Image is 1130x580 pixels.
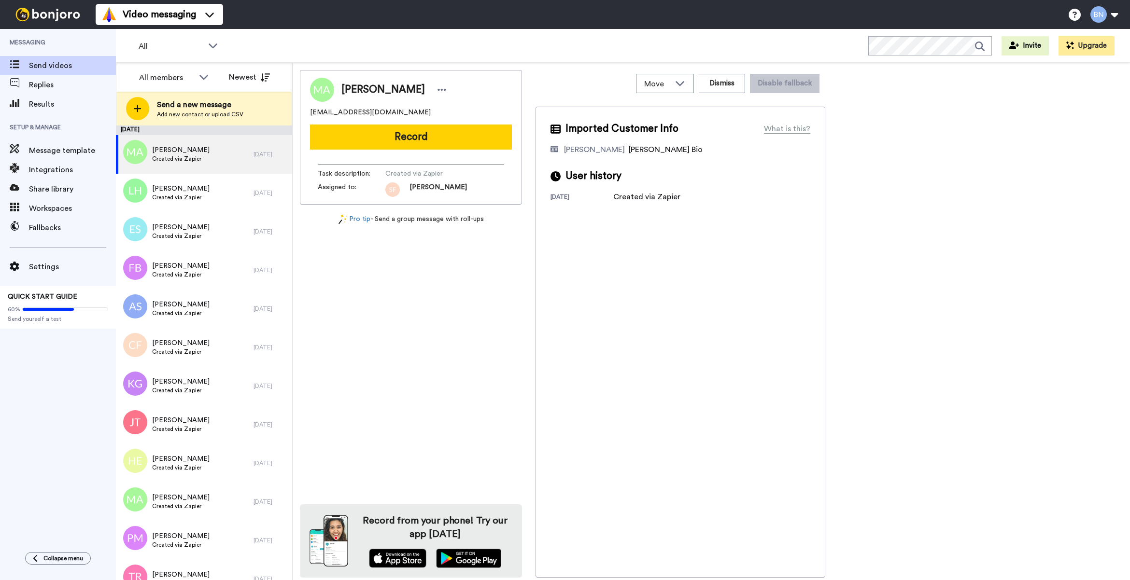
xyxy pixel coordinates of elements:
[254,151,287,158] div: [DATE]
[152,502,210,510] span: Created via Zapier
[341,83,425,97] span: [PERSON_NAME]
[152,184,210,193] span: [PERSON_NAME]
[385,182,400,197] img: sf.png
[29,98,116,110] span: Results
[116,125,292,135] div: [DATE]
[29,60,116,71] span: Send videos
[101,7,117,22] img: vm-color.svg
[644,78,670,90] span: Move
[123,410,147,434] img: jt.png
[254,305,287,313] div: [DATE]
[1059,36,1115,55] button: Upgrade
[29,79,116,91] span: Replies
[152,155,210,163] span: Created via Zapier
[152,309,210,317] span: Created via Zapier
[318,169,385,179] span: Task description :
[152,300,210,309] span: [PERSON_NAME]
[29,164,116,176] span: Integrations
[152,570,210,580] span: [PERSON_NAME]
[254,498,287,506] div: [DATE]
[12,8,84,21] img: bj-logo-header-white.svg
[310,108,431,117] span: [EMAIL_ADDRESS][DOMAIN_NAME]
[254,421,287,428] div: [DATE]
[123,179,147,203] img: lh.png
[310,124,512,150] button: Record
[551,193,613,203] div: [DATE]
[29,145,116,156] span: Message template
[613,191,680,203] div: Created via Zapier
[764,123,810,135] div: What is this?
[123,256,147,280] img: fb.png
[254,228,287,235] div: [DATE]
[152,425,210,433] span: Created via Zapier
[139,72,194,83] div: All members
[152,338,210,348] span: [PERSON_NAME]
[152,193,210,201] span: Created via Zapier
[310,78,334,102] img: Image of Mahamed Ali
[254,344,287,351] div: [DATE]
[157,99,243,110] span: Send a new message
[152,387,210,394] span: Created via Zapier
[358,514,512,541] h4: Record from your phone! Try our app [DATE]
[436,549,501,568] img: playstore
[152,541,210,549] span: Created via Zapier
[318,182,385,197] span: Assigned to:
[139,41,203,52] span: All
[8,305,20,313] span: 60%
[152,464,210,471] span: Created via Zapier
[152,454,210,464] span: [PERSON_NAME]
[123,294,147,318] img: as.png
[29,222,116,234] span: Fallbacks
[43,554,83,562] span: Collapse menu
[254,537,287,544] div: [DATE]
[152,531,210,541] span: [PERSON_NAME]
[254,459,287,467] div: [DATE]
[565,169,621,183] span: User history
[8,315,108,323] span: Send yourself a test
[123,372,147,396] img: kg.png
[339,214,370,224] a: Pro tip
[254,266,287,274] div: [DATE]
[152,271,210,278] span: Created via Zapier
[29,183,116,195] span: Share library
[565,122,678,136] span: Imported Customer Info
[123,449,147,473] img: he.png
[369,549,426,568] img: appstore
[152,415,210,425] span: [PERSON_NAME]
[152,377,210,387] span: [PERSON_NAME]
[339,214,347,224] img: magic-wand.svg
[123,333,147,357] img: cf.png
[1002,36,1049,55] button: Invite
[152,145,210,155] span: [PERSON_NAME]
[300,214,522,224] div: - Send a group message with roll-ups
[310,515,348,567] img: download
[152,232,210,240] span: Created via Zapier
[699,74,745,93] button: Dismiss
[152,493,210,502] span: [PERSON_NAME]
[152,222,210,232] span: [PERSON_NAME]
[152,261,210,271] span: [PERSON_NAME]
[254,382,287,390] div: [DATE]
[152,348,210,356] span: Created via Zapier
[222,68,277,87] button: Newest
[564,144,625,155] div: [PERSON_NAME]
[629,146,703,153] span: [PERSON_NAME] Bio
[750,74,819,93] button: Disable fallback
[123,8,196,21] span: Video messaging
[29,261,116,273] span: Settings
[157,110,243,118] span: Add new contact or upload CSV
[123,140,147,164] img: ma.png
[123,217,147,241] img: es.png
[385,169,477,179] span: Created via Zapier
[8,293,77,300] span: QUICK START GUIDE
[123,526,147,550] img: pm.png
[29,203,116,214] span: Workspaces
[410,182,467,197] span: [PERSON_NAME]
[123,487,147,511] img: ma.png
[254,189,287,197] div: [DATE]
[25,552,91,565] button: Collapse menu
